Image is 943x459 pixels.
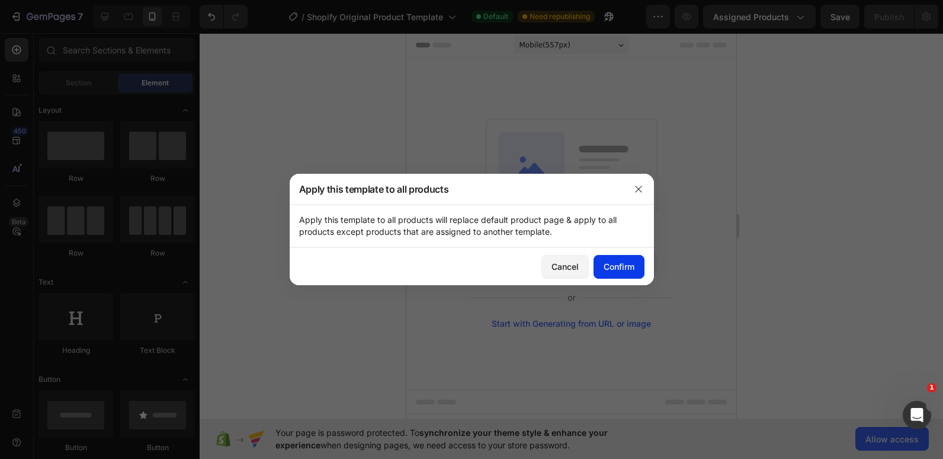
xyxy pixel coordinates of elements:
[94,196,237,210] div: Start with Sections from sidebar
[594,255,644,279] button: Confirm
[290,174,623,205] div: Apply this template to all products
[168,219,251,243] button: Add elements
[299,214,644,238] p: Apply this template to all products will replace default product page & apply to all products exc...
[79,219,161,243] button: Add sections
[551,260,579,273] div: Cancel
[604,260,634,273] div: Confirm
[85,286,245,295] div: Start with Generating from URL or image
[113,6,164,18] span: Mobile ( 557 px)
[541,255,589,279] button: Cancel
[927,383,936,393] span: 1
[903,401,931,429] iframe: Intercom live chat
